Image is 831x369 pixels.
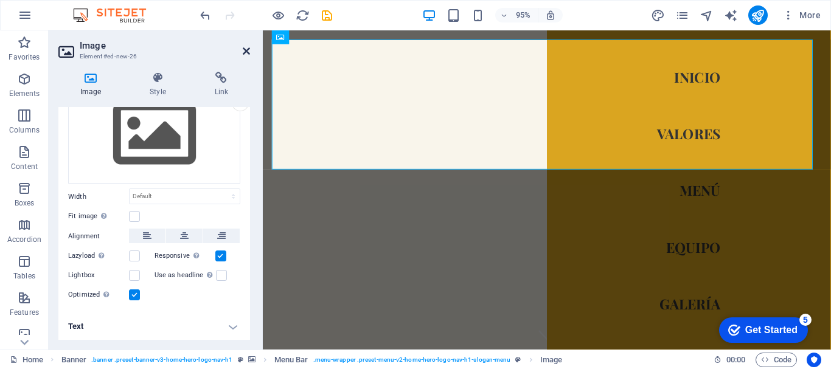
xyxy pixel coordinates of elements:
[58,72,128,97] h4: Image
[198,9,212,22] i: Undo: Add element (Ctrl+Z)
[700,8,714,22] button: navigator
[675,9,689,22] i: Pages (Ctrl+Alt+S)
[68,288,129,302] label: Optimized
[80,40,250,51] h2: Image
[782,9,821,21] span: More
[296,9,310,22] i: Reload page
[735,355,737,364] span: :
[7,235,41,244] p: Accordion
[33,13,85,24] div: Get Started
[10,308,39,317] p: Features
[320,9,334,22] i: Save (Ctrl+S)
[495,8,538,22] button: 95%
[540,353,562,367] span: Click to select. Double-click to edit
[10,353,43,367] a: Click to cancel selection. Double-click to open Pages
[68,209,129,224] label: Fit image
[91,353,232,367] span: . banner .preset-banner-v3-home-hero-logo-nav-h1
[724,8,739,22] button: text_generator
[155,268,216,283] label: Use as headline
[15,198,35,208] p: Boxes
[761,353,791,367] span: Code
[651,8,666,22] button: design
[515,356,521,363] i: This element is a customizable preset
[807,353,821,367] button: Usercentrics
[513,8,533,22] h6: 95%
[68,84,240,184] div: Select files from the file manager, stock photos, or upload file(s)
[295,8,310,22] button: reload
[155,249,215,263] label: Responsive
[748,5,768,25] button: publish
[9,89,40,98] p: Elements
[9,52,40,62] p: Favorites
[271,8,285,22] button: Click here to leave preview mode and continue editing
[675,8,690,22] button: pages
[319,8,334,22] button: save
[248,356,256,363] i: This element contains a background
[238,356,243,363] i: This element is a customizable preset
[58,312,250,341] h4: Text
[714,353,746,367] h6: Session time
[7,6,96,32] div: Get Started 5 items remaining, 0% complete
[61,353,87,367] span: Click to select. Double-click to edit
[68,268,129,283] label: Lightbox
[68,249,129,263] label: Lazyload
[193,72,250,97] h4: Link
[777,5,826,25] button: More
[11,162,38,171] p: Content
[68,193,129,200] label: Width
[9,125,40,135] p: Columns
[198,8,212,22] button: undo
[80,51,226,62] h3: Element #ed-new-26
[128,72,192,97] h4: Style
[274,353,308,367] span: Click to select. Double-click to edit
[313,353,511,367] span: . menu-wrapper .preset-menu-v2-home-hero-logo-nav-h1-slogan-menu
[70,8,161,22] img: Editor Logo
[68,229,129,244] label: Alignment
[87,2,99,15] div: 5
[726,353,745,367] span: 00 00
[751,9,765,22] i: Publish
[756,353,797,367] button: Code
[651,9,665,22] i: Design (Ctrl+Alt+Y)
[61,353,563,367] nav: breadcrumb
[13,271,35,281] p: Tables
[545,10,556,21] i: On resize automatically adjust zoom level to fit chosen device.
[700,9,714,22] i: Navigator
